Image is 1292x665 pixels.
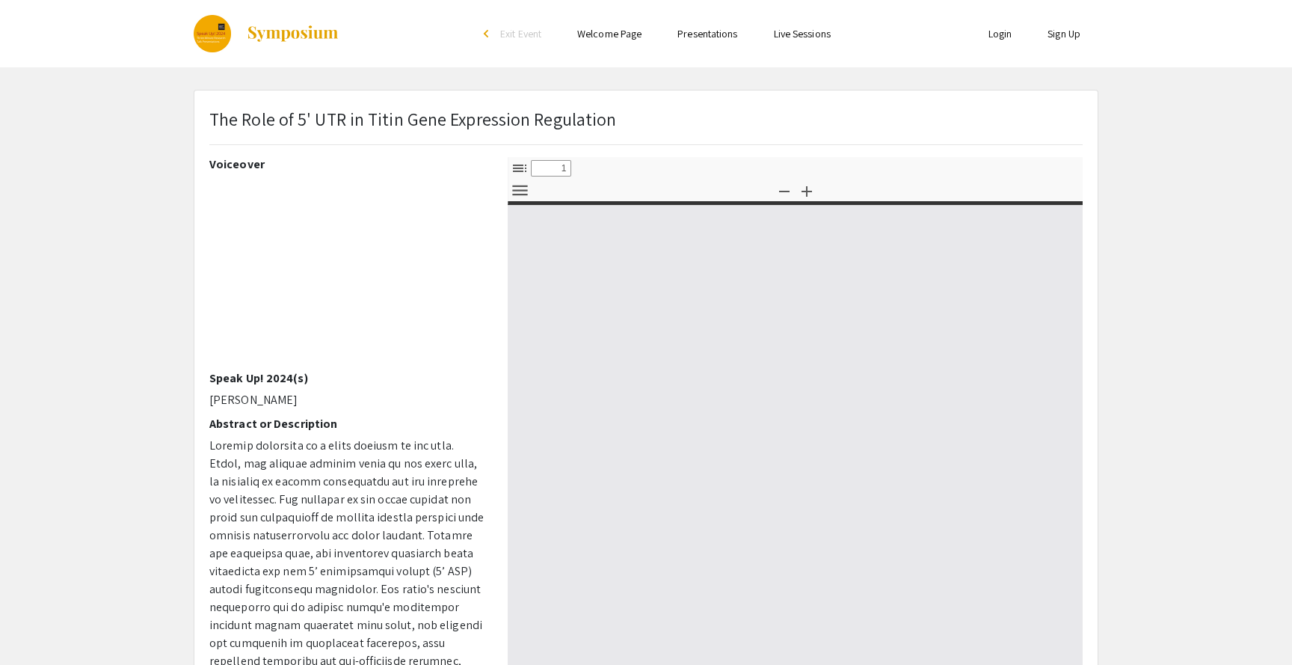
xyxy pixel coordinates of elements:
div: arrow_back_ios [484,29,493,38]
iframe: YouTube video player [209,177,485,371]
button: Toggle Sidebar [507,157,532,179]
button: Tools [507,180,532,201]
h2: Speak Up! 2024(s) [209,371,485,385]
a: Welcome Page [577,27,642,40]
a: Login [988,27,1012,40]
a: Presentations [677,27,737,40]
a: Live Sessions [774,27,831,40]
a: Sign Up [1048,27,1080,40]
button: Zoom Out [772,180,797,201]
p: [PERSON_NAME] [209,391,485,409]
img: Symposium by ForagerOne [246,25,339,43]
button: Zoom In [794,180,819,201]
h2: Voiceover [209,157,485,171]
span: Exit Event [500,27,541,40]
h2: Abstract or Description [209,417,485,431]
p: The Role of 5' UTR in Titin Gene Expression Regulation [209,105,616,132]
input: Page [531,160,571,177]
iframe: Chat [1228,598,1281,654]
img: Speak Up! 2024: Three-Minute Research Talk Presentations [194,15,231,52]
a: Speak Up! 2024: Three-Minute Research Talk Presentations [194,15,339,52]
